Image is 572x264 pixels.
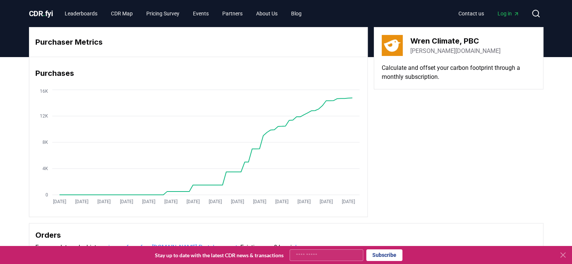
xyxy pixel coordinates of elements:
[140,7,185,20] a: Pricing Survey
[498,10,519,17] span: Log in
[35,229,537,241] h3: Orders
[253,199,266,204] tspan: [DATE]
[319,199,332,204] tspan: [DATE]
[59,7,103,20] a: Leaderboards
[492,7,525,20] a: Log in
[29,8,53,19] a: CDR.fyi
[250,7,284,20] a: About Us
[295,244,306,251] a: here
[285,7,308,20] a: Blog
[142,199,155,204] tspan: [DATE]
[35,243,537,252] p: For complete order history, . Existing user? Log in .
[275,199,288,204] tspan: [DATE]
[410,47,501,56] a: [PERSON_NAME][DOMAIN_NAME]
[297,199,310,204] tspan: [DATE]
[410,35,501,47] h3: Wren Climate, PBC
[342,199,355,204] tspan: [DATE]
[35,36,361,48] h3: Purchaser Metrics
[53,199,66,204] tspan: [DATE]
[105,244,237,251] a: sign up for a free [DOMAIN_NAME] Portal account
[97,199,111,204] tspan: [DATE]
[39,113,48,119] tspan: 12K
[382,35,403,56] img: Wren Climate, PBC-logo
[35,68,361,79] h3: Purchases
[452,7,490,20] a: Contact us
[42,140,48,145] tspan: 8K
[208,199,222,204] tspan: [DATE]
[43,9,45,18] span: .
[39,89,48,94] tspan: 16K
[186,199,199,204] tspan: [DATE]
[105,7,139,20] a: CDR Map
[120,199,133,204] tspan: [DATE]
[29,9,53,18] span: CDR fyi
[59,7,308,20] nav: Main
[42,166,48,171] tspan: 4K
[187,7,215,20] a: Events
[45,192,48,198] tspan: 0
[75,199,88,204] tspan: [DATE]
[382,63,536,81] p: Calculate and offset your carbon footprint through a monthly subscription.
[452,7,525,20] nav: Main
[164,199,177,204] tspan: [DATE]
[231,199,244,204] tspan: [DATE]
[216,7,249,20] a: Partners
